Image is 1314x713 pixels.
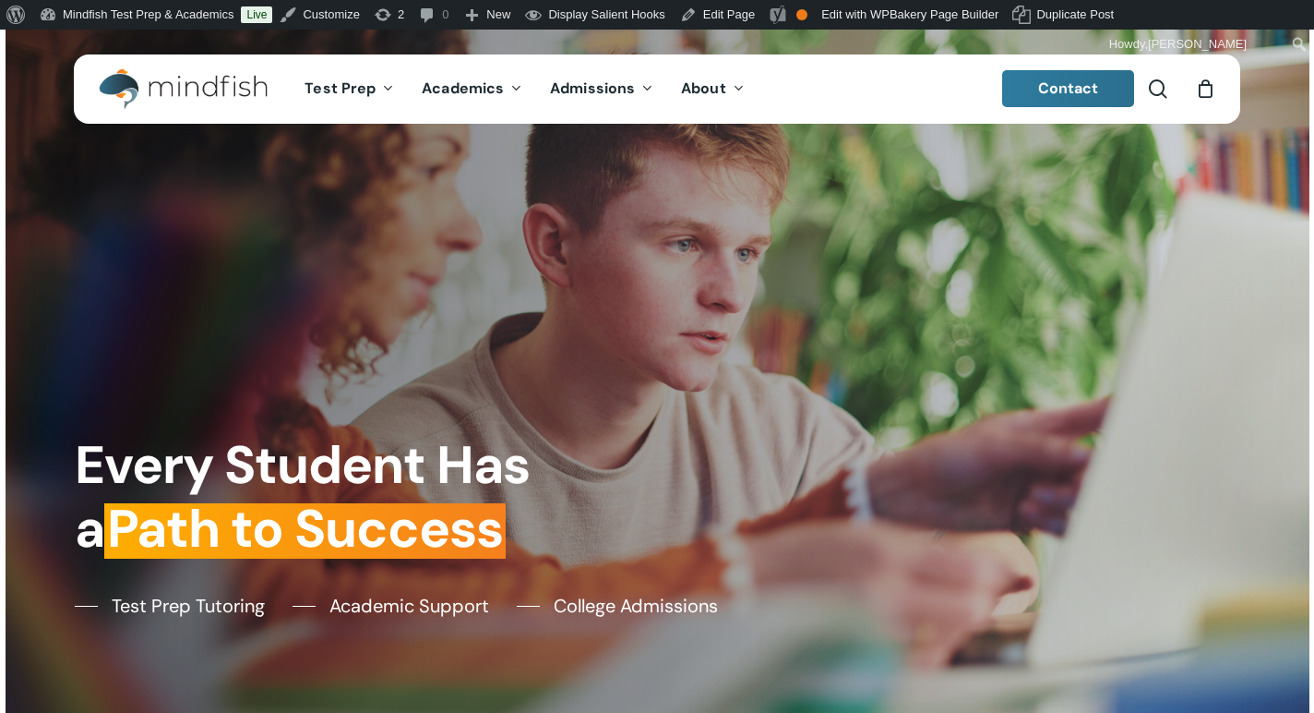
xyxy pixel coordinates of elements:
span: Admissions [550,79,635,98]
a: Test Prep [291,81,408,97]
div: OK [796,9,807,20]
a: College Admissions [517,592,718,620]
h1: Every Student Has a [75,434,646,561]
a: Live [241,6,272,23]
span: [PERSON_NAME] [1148,37,1247,51]
span: Academics [422,79,504,98]
a: Admissions [536,81,667,97]
a: Academics [408,81,536,97]
span: Contact [1038,79,1099,98]
span: Test Prep [305,79,376,98]
em: Path to Success [104,494,506,563]
a: About [667,81,759,97]
span: Test Prep Tutoring [112,592,265,620]
span: About [681,79,726,98]
header: Main Menu [74,54,1240,124]
a: Howdy, [1103,30,1285,59]
a: Academic Support [293,592,489,620]
span: College Admissions [554,592,718,620]
span: Academic Support [329,592,489,620]
nav: Main Menu [291,54,758,124]
a: Contact [1002,70,1135,107]
a: Test Prep Tutoring [75,592,265,620]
